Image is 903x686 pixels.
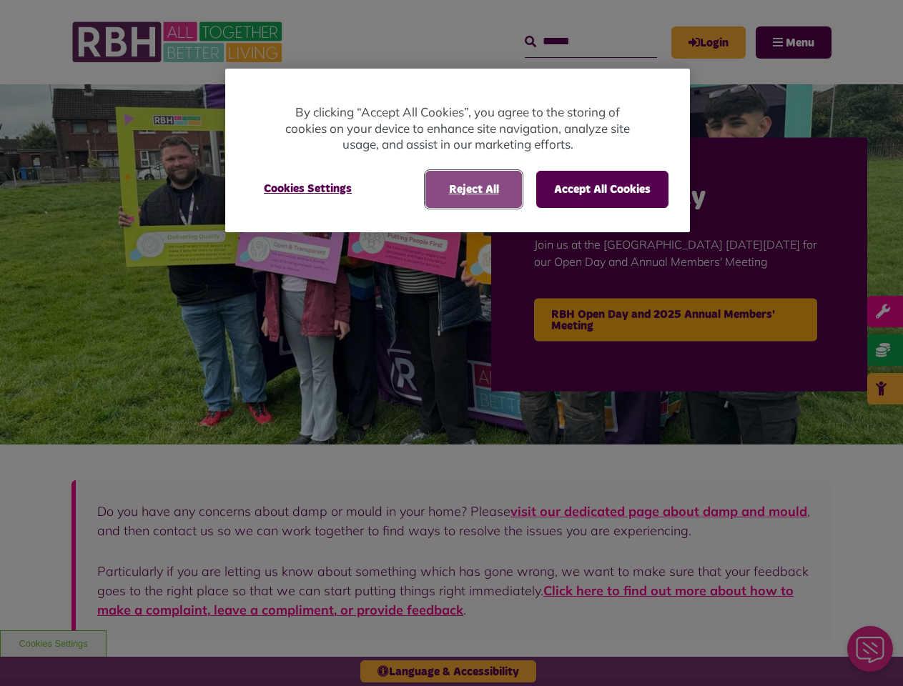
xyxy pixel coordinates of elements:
[225,69,690,232] div: Cookie banner
[247,171,369,207] button: Cookies Settings
[225,69,690,232] div: Privacy
[282,104,633,153] p: By clicking “Accept All Cookies”, you agree to the storing of cookies on your device to enhance s...
[536,171,668,208] button: Accept All Cookies
[425,171,522,208] button: Reject All
[9,4,54,50] div: Close Web Assistant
